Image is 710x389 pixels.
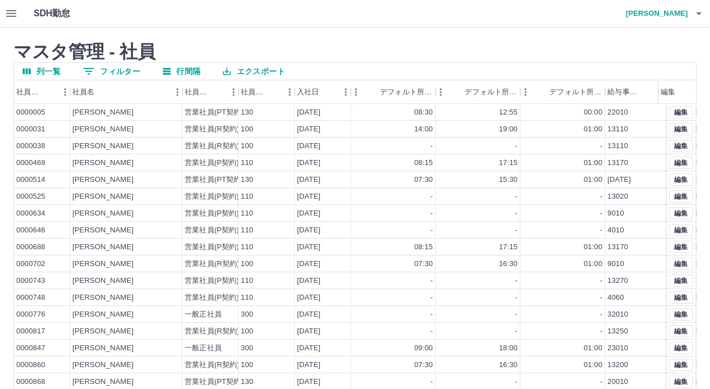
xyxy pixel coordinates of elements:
[319,84,335,100] button: ソート
[607,175,631,185] div: [DATE]
[584,242,602,253] div: 01:00
[72,175,134,185] div: [PERSON_NAME]
[297,326,320,337] div: [DATE]
[241,208,253,219] div: 110
[515,191,517,202] div: -
[57,84,74,100] button: メニュー
[669,258,693,270] button: 編集
[16,158,45,168] div: 0000469
[414,259,433,269] div: 07:30
[14,63,70,80] button: 列選択
[16,242,45,253] div: 0000688
[669,157,693,169] button: 編集
[182,80,239,104] div: 社員区分
[669,308,693,321] button: 編集
[297,80,319,104] div: 入社日
[297,259,320,269] div: [DATE]
[414,360,433,370] div: 07:30
[72,343,134,354] div: [PERSON_NAME]
[154,63,209,80] button: 行間隔
[669,325,693,337] button: 編集
[607,377,628,387] div: 20010
[241,259,253,269] div: 100
[72,242,134,253] div: [PERSON_NAME]
[600,191,602,202] div: -
[241,242,253,253] div: 110
[72,360,134,370] div: [PERSON_NAME]
[214,63,294,80] button: エクスポート
[515,208,517,219] div: -
[607,208,624,219] div: 9010
[241,225,253,236] div: 110
[607,276,628,286] div: 13270
[607,158,628,168] div: 13170
[297,141,320,152] div: [DATE]
[658,80,688,104] div: 編集
[297,276,320,286] div: [DATE]
[430,141,433,152] div: -
[241,141,253,152] div: 100
[639,84,654,100] button: ソート
[584,158,602,168] div: 01:00
[185,309,222,320] div: 一般正社員
[239,80,295,104] div: 社員区分コード
[600,326,602,337] div: -
[600,309,602,320] div: -
[669,173,693,186] button: 編集
[414,242,433,253] div: 08:15
[185,107,244,118] div: 営業社員(PT契約)
[94,84,110,100] button: ソート
[499,175,517,185] div: 15:30
[185,242,239,253] div: 営業社員(P契約)
[600,292,602,303] div: -
[16,191,45,202] div: 0000525
[185,175,244,185] div: 営業社員(PT契約)
[14,80,70,104] div: 社員番号
[584,360,602,370] div: 01:00
[654,84,671,100] button: メニュー
[607,309,628,320] div: 32010
[241,107,253,118] div: 130
[515,225,517,236] div: -
[515,276,517,286] div: -
[72,276,134,286] div: [PERSON_NAME]
[607,225,624,236] div: 4010
[499,124,517,135] div: 19:00
[70,80,182,104] div: 社員名
[16,343,45,354] div: 0000847
[185,208,239,219] div: 営業社員(P契約)
[209,84,225,100] button: ソート
[414,343,433,354] div: 09:00
[337,84,354,100] button: メニュー
[241,360,253,370] div: 100
[185,80,209,104] div: 社員区分
[465,80,518,104] div: デフォルト所定終業時刻
[600,141,602,152] div: -
[72,191,134,202] div: [PERSON_NAME]
[16,80,41,104] div: 社員番号
[297,175,320,185] div: [DATE]
[297,309,320,320] div: [DATE]
[16,309,45,320] div: 0000776
[380,80,433,104] div: デフォルト所定開始時刻
[414,158,433,168] div: 08:15
[265,84,281,100] button: ソート
[449,84,465,100] button: ソート
[16,225,45,236] div: 0000646
[241,158,253,168] div: 110
[669,376,693,388] button: 編集
[241,309,253,320] div: 300
[185,259,239,269] div: 営業社員(R契約)
[72,259,134,269] div: [PERSON_NAME]
[185,141,239,152] div: 営業社員(R契約)
[515,141,517,152] div: -
[16,360,45,370] div: 0000860
[185,292,239,303] div: 営業社員(P契約)
[607,242,628,253] div: 13170
[364,84,380,100] button: ソート
[72,141,134,152] div: [PERSON_NAME]
[661,80,675,104] div: 編集
[669,291,693,304] button: 編集
[607,141,628,152] div: 13110
[669,190,693,203] button: 編集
